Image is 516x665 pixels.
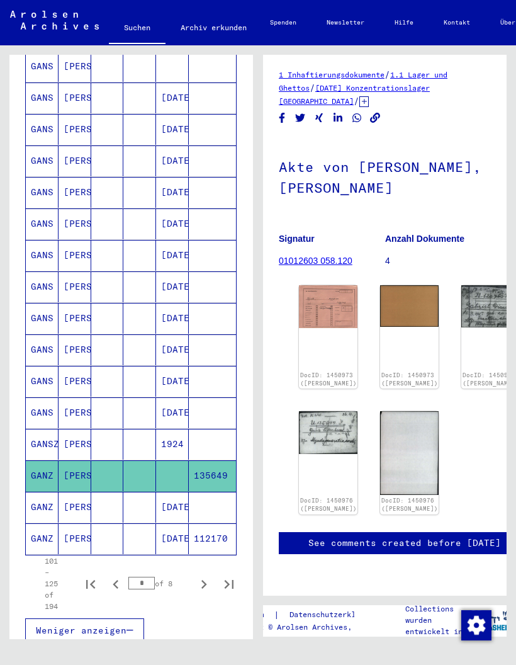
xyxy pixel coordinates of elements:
[59,114,91,145] mat-cell: [PERSON_NAME]
[379,8,429,38] a: Hilfe
[369,110,382,126] button: Copy link
[59,208,91,239] mat-cell: [PERSON_NAME]
[59,429,91,460] mat-cell: [PERSON_NAME]
[299,411,357,454] img: 001.jpg
[59,271,91,302] mat-cell: [PERSON_NAME]
[351,110,364,126] button: Share on WhatsApp
[26,523,59,554] mat-cell: GANZ
[156,82,189,113] mat-cell: [DATE]
[384,69,390,80] span: /
[279,138,491,214] h1: Akte von [PERSON_NAME], [PERSON_NAME]
[45,555,58,612] div: 101 – 125 of 194
[26,429,59,460] mat-cell: GANSZ
[332,110,345,126] button: Share on LinkedIn
[26,397,59,428] mat-cell: GANS
[165,13,262,43] a: Archiv erkunden
[156,366,189,397] mat-cell: [DATE]
[461,610,491,640] img: Zustimmung ändern
[26,271,59,302] mat-cell: GANS
[103,571,128,596] button: Previous page
[300,372,357,387] a: DocID: 1450973 ([PERSON_NAME])
[313,110,326,126] button: Share on Xing
[59,397,91,428] mat-cell: [PERSON_NAME]
[26,177,59,208] mat-cell: GANS
[381,497,438,513] a: DocID: 1450976 ([PERSON_NAME])
[156,114,189,145] mat-cell: [DATE]
[279,608,393,622] a: Datenschutzerklärung
[308,537,501,550] a: See comments created before [DATE]
[156,334,189,365] mat-cell: [DATE]
[59,523,91,554] mat-cell: [PERSON_NAME]
[156,429,189,460] mat-cell: 1924
[26,51,59,82] mat-cell: GANS
[26,334,59,365] mat-cell: GANS
[59,334,91,365] mat-cell: [PERSON_NAME]
[189,460,236,491] mat-cell: 135649
[156,177,189,208] mat-cell: [DATE]
[276,110,289,126] button: Share on Facebook
[279,256,352,266] a: 01012603 058.120
[26,303,59,334] mat-cell: GANS
[156,145,189,176] mat-cell: [DATE]
[461,610,491,640] div: Zustimmung ändern
[380,411,439,495] img: 002.jpg
[299,285,357,327] img: 001.jpg
[279,70,384,79] a: 1 Inhaftierungsdokumente
[128,577,191,589] div: of 8
[26,82,59,113] mat-cell: GANS
[26,492,59,523] mat-cell: GANZ
[59,82,91,113] mat-cell: [PERSON_NAME]
[26,208,59,239] mat-cell: GANS
[300,497,357,513] a: DocID: 1450976 ([PERSON_NAME])
[405,615,476,660] p: wurden entwickelt in Partnerschaft mit
[224,622,393,633] p: Copyright © Arolsen Archives, 2021
[59,303,91,334] mat-cell: [PERSON_NAME]
[59,492,91,523] mat-cell: [PERSON_NAME]
[156,208,189,239] mat-cell: [DATE]
[156,240,189,271] mat-cell: [DATE]
[385,234,464,244] b: Anzahl Dokumente
[279,83,430,106] a: [DATE] Konzentrationslager [GEOGRAPHIC_DATA]
[385,254,491,268] p: 4
[78,571,103,596] button: First page
[294,110,307,126] button: Share on Twitter
[59,240,91,271] mat-cell: [PERSON_NAME]
[10,11,99,30] img: Arolsen_neg.svg
[26,366,59,397] mat-cell: GANS
[59,177,91,208] mat-cell: [PERSON_NAME]
[216,571,242,596] button: Last page
[109,13,165,45] a: Suchen
[59,366,91,397] mat-cell: [PERSON_NAME]
[156,523,189,554] mat-cell: [DATE]
[156,397,189,428] mat-cell: [DATE]
[224,608,393,622] div: |
[310,82,315,93] span: /
[59,145,91,176] mat-cell: [PERSON_NAME]
[26,240,59,271] mat-cell: GANS
[59,460,91,491] mat-cell: [PERSON_NAME]
[279,234,315,244] b: Signatur
[59,51,91,82] mat-cell: [PERSON_NAME]
[26,114,59,145] mat-cell: GANS
[26,145,59,176] mat-cell: GANS
[429,8,485,38] a: Kontakt
[380,285,439,327] img: 002.jpg
[156,303,189,334] mat-cell: [DATE]
[381,372,438,387] a: DocID: 1450973 ([PERSON_NAME])
[26,460,59,491] mat-cell: GANZ
[354,95,359,106] span: /
[255,8,311,38] a: Spenden
[36,625,126,636] span: Weniger anzeigen
[191,571,216,596] button: Next page
[189,523,236,554] mat-cell: 112170
[156,492,189,523] mat-cell: [DATE]
[25,618,144,642] button: Weniger anzeigen
[156,271,189,302] mat-cell: [DATE]
[311,8,379,38] a: Newsletter
[468,605,515,636] img: yv_logo.png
